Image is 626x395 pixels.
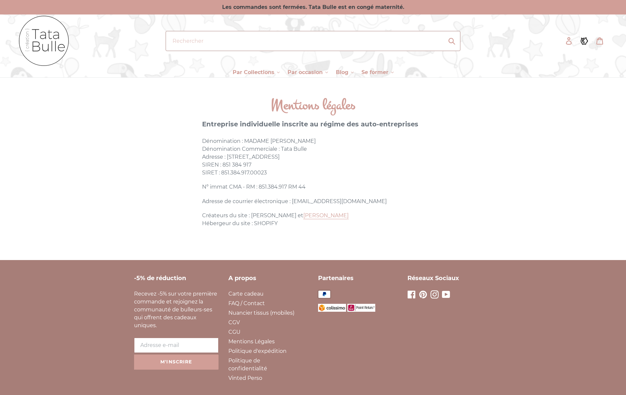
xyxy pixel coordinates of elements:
[202,212,424,227] p: Créateurs du site : [PERSON_NAME] et Hébergeur du site : SHOPIFY
[228,329,241,335] a: CGU
[233,69,274,76] span: Par Collections
[202,183,424,191] p: N° immat CMA - RM : 851.384.917 RM 44
[228,357,267,372] a: Politique de confidentialité
[202,197,424,205] p: Adresse de courrier électronique : [EMAIL_ADDRESS][DOMAIN_NAME]
[228,291,264,297] a: Carte cadeau
[318,275,375,282] p: Partenaires
[202,137,424,177] p: Dénomination : MADAME [PERSON_NAME] Dénomination Commerciale : Tata Bulle Adresse : [STREET_ADDRE...
[134,290,219,329] p: Recevez -5% sur votre première commande et rejoignez la communauté de bulleurs-ses qui offrent de...
[228,375,262,381] a: Vinted Perso
[134,275,219,282] p: -5% de réduction
[582,38,585,44] tspan: €
[358,67,397,77] button: Se former
[228,300,265,306] a: FAQ / Contact
[18,14,71,67] img: Tata Bulle
[347,304,375,312] img: Livraison par point relais
[134,355,219,370] button: M'inscrire
[166,31,461,51] input: Rechercher
[228,275,308,282] p: A propos
[303,212,349,219] a: [PERSON_NAME]
[228,348,287,354] a: Politique d'expédition
[336,69,348,76] span: Blog
[202,120,424,128] h3: Entreprise individuelle inscrite au régime des auto-entreprises
[284,67,331,77] button: Par occasion
[333,67,357,77] button: Blog
[228,319,240,326] a: CGV
[577,33,592,49] a: €
[318,304,346,312] img: Livraison par Colissimo
[228,338,275,345] a: Mentions Légales
[228,310,294,316] a: Nuancier tissus (mobiles)
[160,359,192,365] span: M'inscrire
[407,275,459,282] p: Réseaux Sociaux
[202,96,424,115] h1: Mentions légales
[288,69,323,76] span: Par occasion
[134,338,219,353] input: Adresse e-mail
[361,69,388,76] span: Se former
[229,67,283,77] button: Par Collections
